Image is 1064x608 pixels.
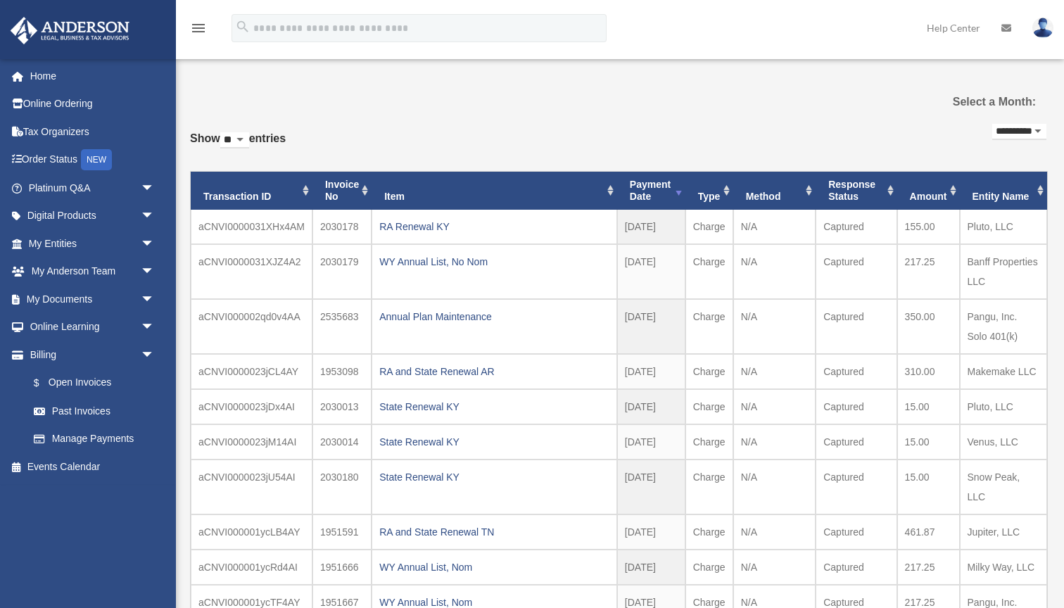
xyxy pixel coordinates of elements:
td: N/A [733,354,816,389]
td: [DATE] [617,424,685,460]
th: Type: activate to sort column ascending [685,172,733,210]
a: Order StatusNEW [10,146,176,175]
td: 1951666 [312,550,372,585]
td: Pluto, LLC [960,210,1048,244]
td: N/A [733,244,816,299]
td: [DATE] [617,514,685,550]
td: Captured [816,514,897,550]
td: N/A [733,299,816,354]
select: Showentries [220,132,249,148]
a: Tax Organizers [10,118,176,146]
td: Snow Peak, LLC [960,460,1048,514]
td: 2030013 [312,389,372,424]
div: WY Annual List, Nom [379,557,609,577]
th: Amount: activate to sort column ascending [897,172,960,210]
td: N/A [733,389,816,424]
td: Captured [816,550,897,585]
td: [DATE] [617,389,685,424]
td: Banff Properties LLC [960,244,1048,299]
td: 15.00 [897,460,960,514]
td: aCNVI0000023jM14AI [191,424,312,460]
td: [DATE] [617,354,685,389]
th: Item: activate to sort column ascending [372,172,617,210]
td: [DATE] [617,244,685,299]
td: 2030179 [312,244,372,299]
a: Home [10,62,176,90]
td: Charge [685,460,733,514]
td: Charge [685,210,733,244]
div: RA and State Renewal AR [379,362,609,381]
td: 217.25 [897,244,960,299]
td: Pluto, LLC [960,389,1048,424]
td: aCNVI0000031XJZ4A2 [191,244,312,299]
span: arrow_drop_down [141,313,169,342]
td: 217.25 [897,550,960,585]
span: arrow_drop_down [141,258,169,286]
td: N/A [733,550,816,585]
div: State Renewal KY [379,397,609,417]
td: Captured [816,210,897,244]
td: 15.00 [897,389,960,424]
th: Method: activate to sort column ascending [733,172,816,210]
div: WY Annual List, No Nom [379,252,609,272]
div: RA and State Renewal TN [379,522,609,542]
td: 2535683 [312,299,372,354]
td: 1953098 [312,354,372,389]
span: arrow_drop_down [141,202,169,231]
img: User Pic [1032,18,1053,38]
td: aCNVI0000023jCL4AY [191,354,312,389]
td: Charge [685,354,733,389]
td: Charge [685,299,733,354]
th: Transaction ID: activate to sort column ascending [191,172,312,210]
td: 2030178 [312,210,372,244]
a: My Documentsarrow_drop_down [10,285,176,313]
td: N/A [733,514,816,550]
a: Online Learningarrow_drop_down [10,313,176,341]
td: aCNVI000001ycRd4AI [191,550,312,585]
div: State Renewal KY [379,432,609,452]
th: Entity Name: activate to sort column ascending [960,172,1048,210]
a: Online Ordering [10,90,176,118]
img: Anderson Advisors Platinum Portal [6,17,134,44]
td: Charge [685,550,733,585]
span: arrow_drop_down [141,229,169,258]
a: Digital Productsarrow_drop_down [10,202,176,230]
th: Response Status: activate to sort column ascending [816,172,897,210]
td: aCNVI000002qd0v4AA [191,299,312,354]
th: Invoice No: activate to sort column ascending [312,172,372,210]
td: 155.00 [897,210,960,244]
div: RA Renewal KY [379,217,609,236]
td: [DATE] [617,550,685,585]
td: aCNVI0000031XHx4AM [191,210,312,244]
label: Show entries [190,129,286,163]
td: N/A [733,424,816,460]
td: Charge [685,244,733,299]
td: N/A [733,460,816,514]
td: 350.00 [897,299,960,354]
td: aCNVI0000023jU54AI [191,460,312,514]
td: Captured [816,299,897,354]
td: aCNVI000001ycLB4AY [191,514,312,550]
i: menu [190,20,207,37]
td: Pangu, Inc. Solo 401(k) [960,299,1048,354]
a: Manage Payments [20,425,176,453]
td: 2030014 [312,424,372,460]
td: [DATE] [617,460,685,514]
td: Captured [816,244,897,299]
a: Past Invoices [20,397,169,425]
th: Payment Date: activate to sort column ascending [617,172,685,210]
td: Captured [816,389,897,424]
td: Makemake LLC [960,354,1048,389]
a: Billingarrow_drop_down [10,341,176,369]
span: arrow_drop_down [141,285,169,314]
label: Select a Month: [914,92,1036,112]
a: menu [190,25,207,37]
td: N/A [733,210,816,244]
td: 461.87 [897,514,960,550]
a: Platinum Q&Aarrow_drop_down [10,174,176,202]
div: State Renewal KY [379,467,609,487]
td: 310.00 [897,354,960,389]
td: Milky Way, LLC [960,550,1048,585]
span: arrow_drop_down [141,341,169,369]
td: Jupiter, LLC [960,514,1048,550]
